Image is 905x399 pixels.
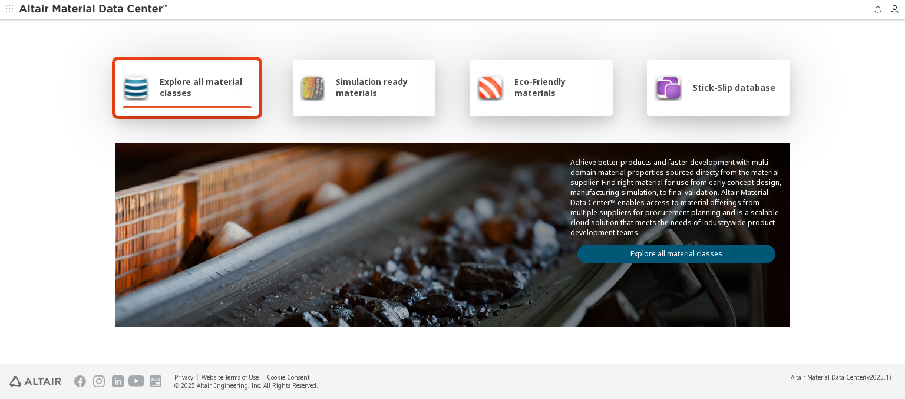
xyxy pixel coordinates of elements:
[267,373,310,381] a: Cookie Consent
[160,76,252,98] span: Explore all material classes
[19,4,169,15] img: Altair Material Data Center
[654,73,682,101] img: Stick-Slip database
[174,373,193,381] a: Privacy
[791,373,865,381] span: Altair Material Data Center
[477,73,504,101] img: Eco-Friendly materials
[514,76,605,98] span: Eco-Friendly materials
[300,73,325,101] img: Simulation ready materials
[9,376,61,387] img: Altair Engineering
[693,82,775,93] span: Stick-Slip database
[791,373,891,381] div: (v2025.1)
[123,73,149,101] img: Explore all material classes
[577,245,775,263] a: Explore all material classes
[174,381,318,390] div: © 2025 Altair Engineering, Inc. All Rights Reserved.
[202,373,259,381] a: Website Terms of Use
[336,76,428,98] span: Simulation ready materials
[570,157,782,238] p: Achieve better products and faster development with multi-domain material properties sourced dire...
